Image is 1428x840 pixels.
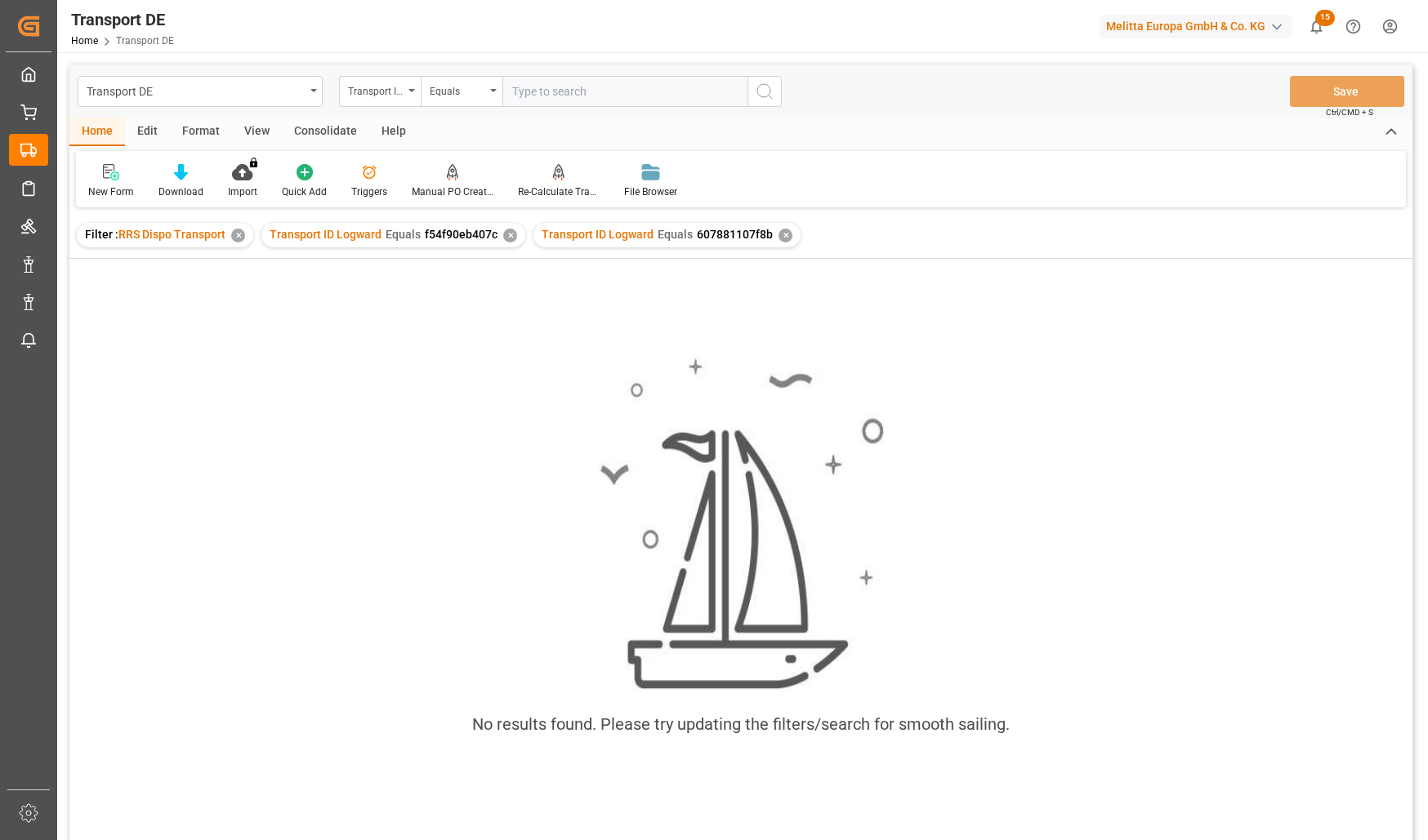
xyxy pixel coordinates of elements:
[158,184,203,199] div: Download
[503,229,517,242] div: ✕
[1100,11,1298,42] button: Melitta Europa GmbH & Co. KG
[1100,15,1292,38] div: Melitta Europa GmbH & Co. KG
[232,118,282,146] div: View
[412,184,493,199] div: Manual PO Creation
[542,228,654,241] span: Transport ID Logward
[624,184,677,199] div: File Browser
[779,229,792,242] div: ✕
[502,76,747,107] input: Type to search
[282,184,327,199] div: Quick Add
[85,228,118,241] span: Filter :
[518,184,600,199] div: Re-Calculate Transport Costs
[1335,8,1372,45] button: Help Center
[78,76,323,107] button: open menu
[87,80,305,100] div: Transport DE
[1298,8,1335,45] button: show 15 new notifications
[351,184,387,199] div: Triggers
[1326,106,1373,118] span: Ctrl/CMD + S
[71,7,174,32] div: Transport DE
[282,118,369,146] div: Consolidate
[270,228,382,241] span: Transport ID Logward
[71,35,98,47] a: Home
[170,118,232,146] div: Format
[697,228,773,241] span: 607881107f8b
[658,228,693,241] span: Equals
[348,80,404,99] div: Transport ID Logward
[1290,76,1404,107] button: Save
[425,228,498,241] span: f54f90eb407c
[88,184,134,199] div: New Form
[421,76,502,107] button: open menu
[472,712,1010,736] div: No results found. Please try updating the filters/search for smooth sailing.
[430,80,485,99] div: Equals
[598,356,884,692] img: smooth_sailing.jpeg
[747,76,782,107] button: search button
[125,118,170,146] div: Edit
[339,76,421,107] button: open menu
[231,229,245,242] div: ✕
[118,228,225,241] span: RRS Dispo Transport
[369,118,418,146] div: Help
[1315,10,1335,26] span: 15
[69,118,125,146] div: Home
[386,228,421,241] span: Equals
